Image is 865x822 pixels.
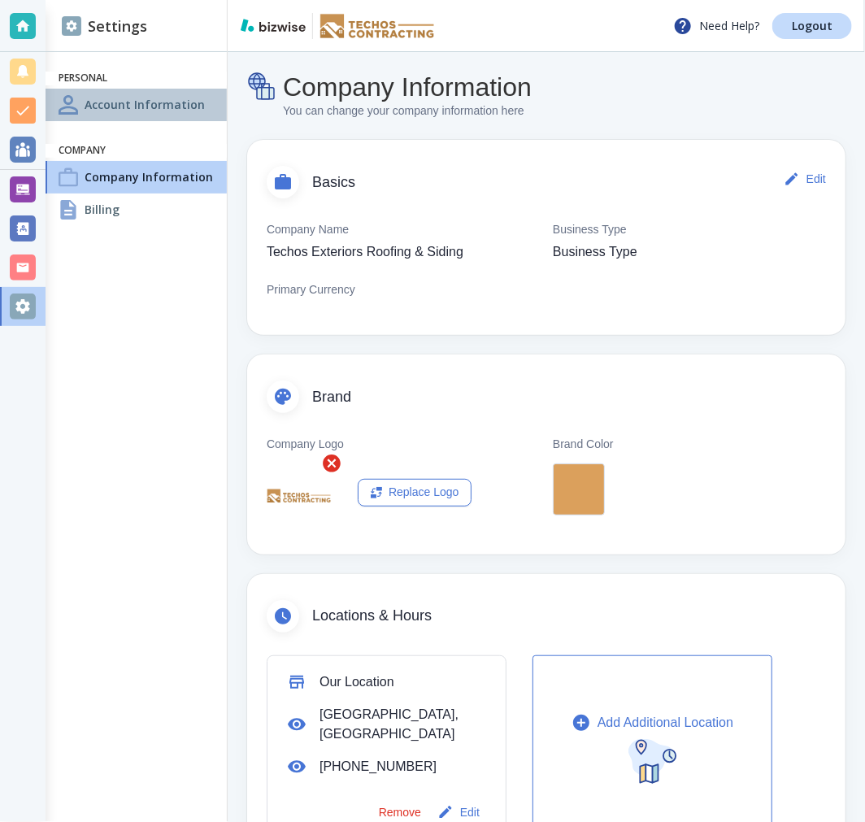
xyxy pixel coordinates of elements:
[267,242,463,262] p: Techos Exteriors Roofing & Siding
[267,221,349,239] p: Company Name
[371,484,459,502] div: Replace Logo
[46,194,227,226] a: BillingBilling
[241,19,306,32] img: bizwise
[319,13,436,39] img: Techos Exteriors Roofing & Siding
[772,13,852,39] a: Logout
[553,436,614,454] p: Brand Color
[319,705,486,744] p: [GEOGRAPHIC_DATA], [GEOGRAPHIC_DATA]
[85,201,120,218] h4: Billing
[312,389,826,407] span: Brand
[267,436,344,454] p: Company Logo
[283,72,532,102] h4: Company Information
[598,713,733,733] p: Add Additional Location
[312,174,780,192] span: Basics
[247,72,276,102] img: Company Information
[553,242,637,262] p: Business Type
[358,479,472,507] button: Replace Logo
[283,102,532,120] p: You can change your company information here
[792,20,832,32] p: Logout
[46,89,227,121] a: Account InformationAccount Information
[319,757,437,776] p: [PHONE_NUMBER]
[780,163,832,195] button: Edit
[312,607,826,625] span: Locations & Hours
[62,15,147,37] h2: Settings
[319,672,394,692] p: Our Location
[62,16,81,36] img: DashboardSidebarSettings.svg
[46,161,227,194] a: Company InformationCompany Information
[267,489,332,503] img: Logo
[673,16,759,36] p: Need Help?
[85,96,205,113] h4: Account Information
[553,221,627,239] p: Business Type
[85,168,213,185] h4: Company Information
[59,72,214,85] h6: Personal
[267,281,355,299] p: Primary Currency
[59,144,214,158] h6: Company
